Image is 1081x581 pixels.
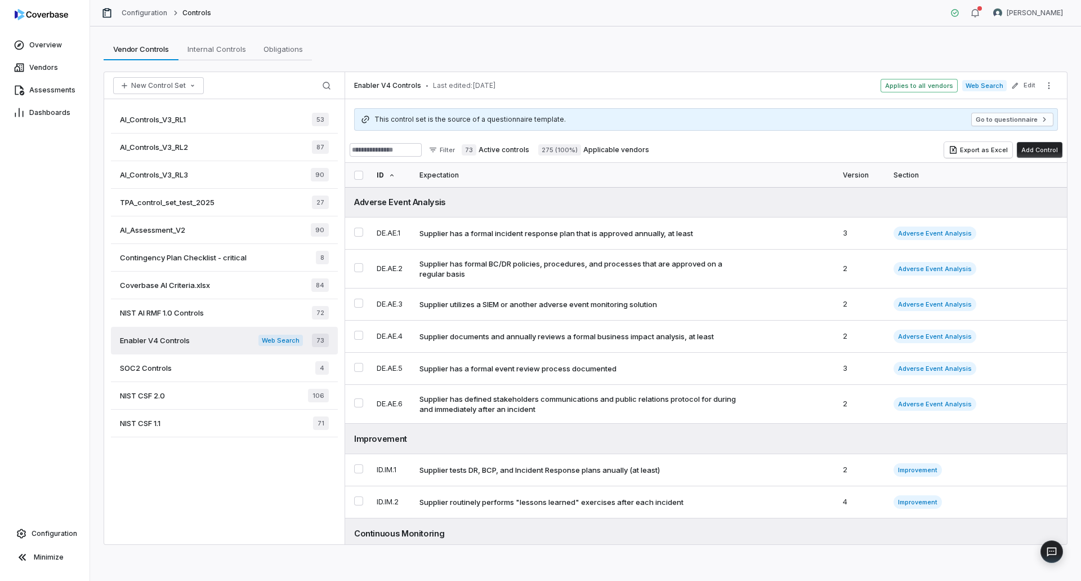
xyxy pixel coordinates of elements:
[312,140,329,154] span: 87
[962,80,1007,91] span: Web Search
[354,527,1058,539] div: Continuous Monitoring
[370,289,413,321] td: DE.AE.3
[111,189,338,216] a: TPA_control_set_test_202527
[120,308,204,318] span: NIST AI RMF 1.0 Controls
[111,354,338,382] a: SOC2 Controls4
[111,327,338,354] a: Enabler V4 ControlsWeb Search73
[424,143,459,157] button: Filter
[111,161,338,189] a: AI_Controls_V3_RL390
[111,244,338,272] a: Contingency Plan Checklist - critical8
[377,163,406,187] div: ID
[836,321,887,353] td: 2
[308,389,329,402] span: 106
[419,331,714,341] div: Supplier documents and annually reviews a formal business impact analysis, at least
[354,299,363,308] button: Select DE.AE.3 control
[538,144,649,156] label: Applicable vendors
[881,79,958,92] span: Applies to all vendors
[836,353,887,385] td: 3
[836,385,887,424] td: 2
[836,218,887,250] td: 3
[971,113,1053,126] button: Go to questionnaire
[2,57,87,78] a: Vendors
[354,196,1058,208] div: Adverse Event Analysis
[894,330,977,343] span: Adverse Event Analysis
[120,114,186,125] span: AI_Controls_V3_RL1
[15,9,68,20] img: logo-D7KZi-bG.svg
[354,363,363,372] button: Select DE.AE.5 control
[111,382,338,410] a: NIST CSF 2.0106
[120,252,247,263] span: Contingency Plan Checklist - critical
[419,228,693,238] div: Supplier has a formal incident response plan that is approved annually, at least
[2,35,87,55] a: Overview
[370,385,413,424] td: DE.AE.6
[312,306,329,320] span: 72
[993,8,1002,17] img: Nic Weilbacher avatar
[354,81,421,90] span: Enabler V4 Controls
[312,334,329,347] span: 73
[462,144,476,156] span: 73
[370,321,413,353] td: DE.AE.4
[354,433,1058,445] div: Improvement
[354,331,363,340] button: Select DE.AE.4 control
[354,496,363,505] button: Select ID.IM.2 control
[370,353,413,385] td: DE.AE.5
[120,418,160,428] span: NIST CSF 1.1
[183,42,251,56] span: Internal Controls
[34,553,64,562] span: Minimize
[113,77,204,94] button: New Control Set
[419,259,749,279] div: Supplier has formal BC/DR policies, procedures, and processes that are approved on a regular basis
[894,298,977,311] span: Adverse Event Analysis
[313,416,329,430] span: 71
[843,163,880,187] div: Version
[419,394,749,414] div: Supplier has defined stakeholders communications and public relations protocol for during and imm...
[433,81,496,90] span: Last edited: [DATE]
[315,361,329,375] span: 4
[111,410,338,437] a: NIST CSF 1.171
[29,86,75,95] span: Assessments
[120,142,188,152] span: AI_Controls_V3_RL2
[836,454,887,486] td: 2
[894,463,942,477] span: Improvement
[986,5,1070,21] button: Nic Weilbacher avatar[PERSON_NAME]
[894,163,1058,187] div: Section
[894,262,977,276] span: Adverse Event Analysis
[32,529,77,538] span: Configuration
[258,335,303,346] span: Web Search
[120,280,210,290] span: Coverbase AI Criteria.xlsx
[111,216,338,244] a: AI_Assessment_V290
[29,108,70,117] span: Dashboards
[2,80,87,100] a: Assessments
[419,163,829,187] div: Expectation
[312,113,329,126] span: 53
[111,299,338,327] a: NIST AI RMF 1.0 Controls72
[311,223,329,237] span: 90
[120,170,188,180] span: AI_Controls_V3_RL3
[354,398,363,407] button: Select DE.AE.6 control
[538,144,581,156] span: 275 (100%)
[120,197,215,207] span: TPA_control_set_test_2025
[120,391,165,401] span: NIST CSF 2.0
[29,63,58,72] span: Vendors
[419,363,617,374] div: Supplier has a formal event review process documented
[462,144,529,156] label: Active controls
[1007,8,1063,17] span: [PERSON_NAME]
[374,115,566,124] span: This control set is the source of a questionnaire template.
[5,524,85,544] a: Configuration
[894,397,977,411] span: Adverse Event Analysis
[836,289,887,321] td: 2
[894,495,942,509] span: Improvement
[1040,77,1058,94] button: More actions
[120,363,172,373] span: SOC2 Controls
[836,250,887,289] td: 2
[440,146,455,154] span: Filter
[894,227,977,240] span: Adverse Event Analysis
[419,299,657,309] div: Supplier utilizes a SIEM or another adverse event monitoring solution
[311,278,329,292] span: 84
[370,454,413,486] td: ID.IM.1
[354,228,363,237] button: Select DE.AE.1 control
[182,8,211,17] span: Controls
[1008,76,1039,96] button: Edit
[312,196,329,209] span: 27
[370,218,413,250] td: DE.AE.1
[311,168,329,181] span: 90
